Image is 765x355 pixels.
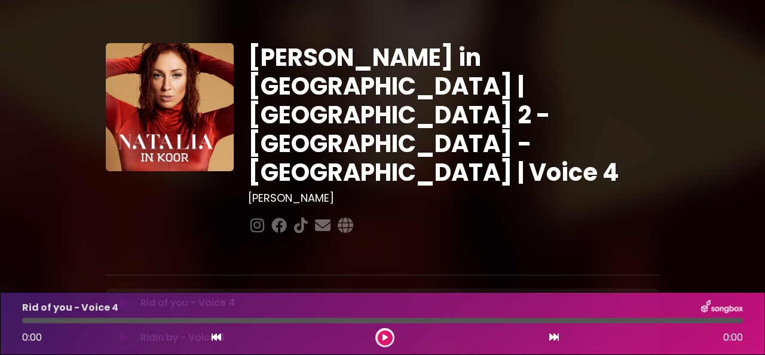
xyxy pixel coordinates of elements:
img: YTVS25JmS9CLUqXqkEhs [106,43,234,171]
span: 0:00 [723,330,743,345]
span: 0:00 [22,330,42,344]
img: songbox-logo-white.png [701,300,743,315]
h1: [PERSON_NAME] in [GEOGRAPHIC_DATA] | [GEOGRAPHIC_DATA] 2 - [GEOGRAPHIC_DATA] - [GEOGRAPHIC_DATA] ... [248,43,660,187]
h3: [PERSON_NAME] [248,192,660,205]
p: Rid of you - Voice 4 [22,301,118,315]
